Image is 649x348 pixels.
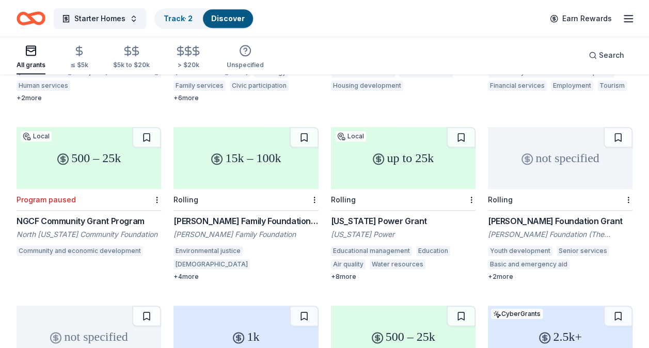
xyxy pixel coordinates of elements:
div: Educational management [331,246,412,256]
div: + 8 more [331,273,476,281]
div: 500 – 25k [17,127,161,189]
div: Local [21,131,52,141]
div: [DEMOGRAPHIC_DATA] [173,259,250,270]
div: Environmental justice [173,246,243,256]
div: [PERSON_NAME] Foundation (The [PERSON_NAME] Foundation) [488,229,632,240]
div: [US_STATE] Power [331,229,476,240]
div: $5k to $20k [113,61,150,69]
button: Starter Homes [54,8,146,29]
a: 500 – 25kLocalProgram pausedNGCF Community Grant ProgramNorth [US_STATE] Community FoundationComm... [17,127,161,259]
div: Rolling [331,195,356,204]
div: NGCF Community Grant Program [17,215,161,227]
div: Rolling [488,195,513,204]
div: up to 25k [331,127,476,189]
div: + 4 more [173,273,318,281]
div: [PERSON_NAME] Family Foundation Grants [173,215,318,227]
div: ≤ $5k [70,61,88,69]
div: Youth development [488,246,552,256]
button: All grants [17,40,45,74]
div: Employment [551,81,593,91]
span: Starter Homes [74,12,125,25]
div: Financial services [488,81,547,91]
button: Search [580,45,632,66]
div: Program paused [17,195,76,204]
a: Discover [211,14,245,23]
div: + 6 more [173,94,318,102]
div: Tourism [597,81,627,91]
div: [PERSON_NAME] Family Foundation [173,229,318,240]
span: Search [599,49,624,61]
a: Track· 2 [164,14,193,23]
div: Water resources [370,259,425,270]
a: Earn Rewards [544,9,618,28]
div: 15k – 100k [173,127,318,189]
div: Local [335,131,366,141]
div: Senior services [557,246,609,256]
div: Unspecified [227,61,264,69]
button: > $20k [175,41,202,74]
a: Home [17,6,45,30]
div: not specified [488,127,632,189]
div: All grants [17,61,45,69]
div: [PERSON_NAME] Foundation Grant [488,215,632,227]
button: $5k to $20k [113,41,150,74]
div: Community and economic development [17,246,143,256]
button: Track· 2Discover [154,8,254,29]
div: > $20k [175,61,202,69]
div: Civic participation [230,81,289,91]
button: ≤ $5k [70,41,88,74]
div: Human services [17,81,70,91]
button: Unspecified [227,40,264,74]
div: Rolling [173,195,198,204]
div: [US_STATE] Power Grant [331,215,476,227]
div: + 2 more [17,94,161,102]
div: Family services [173,81,226,91]
a: 15k – 100kRolling[PERSON_NAME] Family Foundation Grants[PERSON_NAME] Family FoundationEnvironment... [173,127,318,281]
div: Education [416,246,450,256]
a: up to 25kLocalRolling[US_STATE] Power Grant[US_STATE] PowerEducational managementEducationAir qua... [331,127,476,281]
div: + 2 more [488,273,632,281]
div: Air quality [331,259,366,270]
a: not specifiedRolling[PERSON_NAME] Foundation Grant[PERSON_NAME] Foundation (The [PERSON_NAME] Fou... [488,127,632,281]
div: Housing development [331,81,403,91]
div: North [US_STATE] Community Foundation [17,229,161,240]
div: Basic and emergency aid [488,259,569,270]
div: CyberGrants [491,309,543,319]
